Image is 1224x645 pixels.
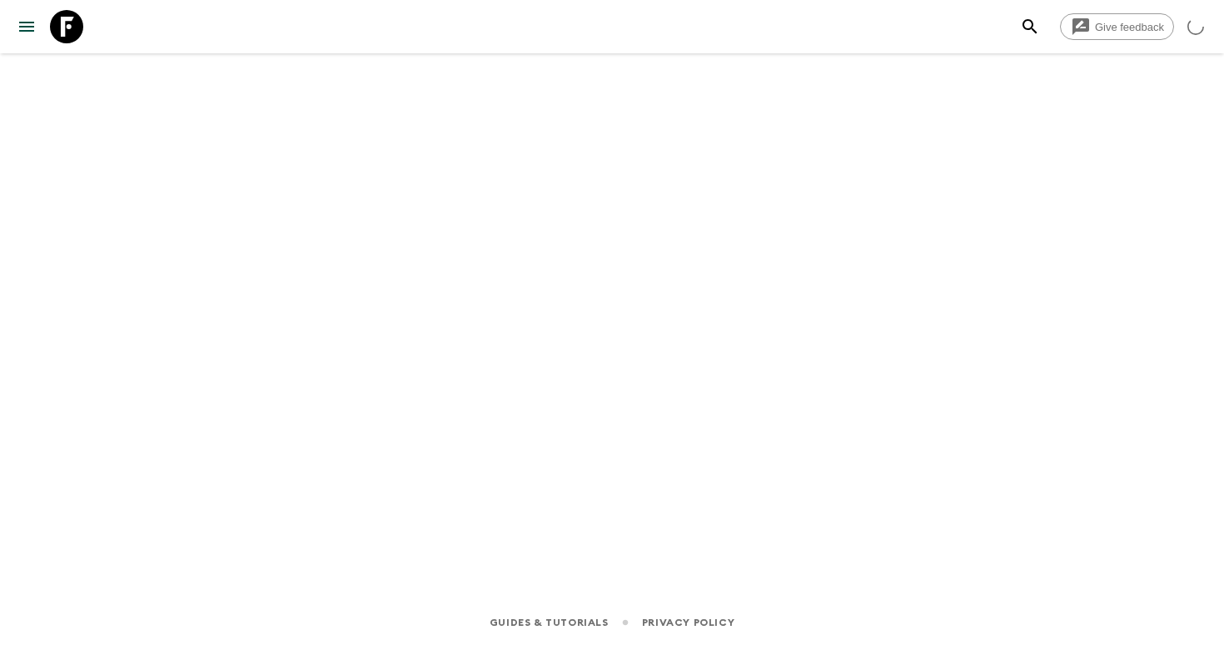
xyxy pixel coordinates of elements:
a: Guides & Tutorials [490,613,609,632]
span: Give feedback [1086,21,1173,33]
button: menu [10,10,43,43]
a: Give feedback [1060,13,1174,40]
a: Privacy Policy [642,613,734,632]
button: search adventures [1013,10,1047,43]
